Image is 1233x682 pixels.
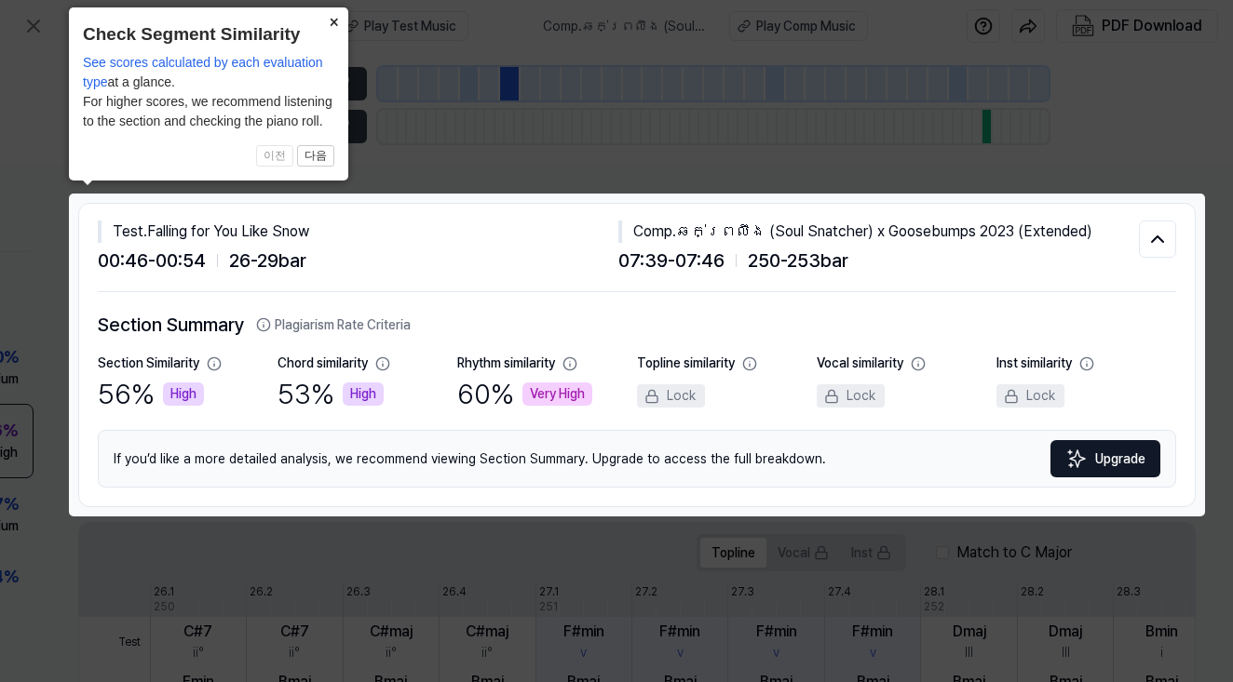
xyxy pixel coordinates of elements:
button: Upgrade [1050,440,1160,477]
div: Lock [637,384,705,408]
a: SparklesUpgrade [1050,440,1160,477]
div: 60 % [457,373,592,415]
div: High [343,382,384,406]
div: Lock [817,384,885,408]
div: Vocal similarity [817,354,903,373]
h2: Section Summary [98,311,1176,339]
div: Lock [996,384,1064,408]
div: If you’d like a more detailed analysis, we recommend viewing Section Summary. Upgrade to access t... [98,430,1176,488]
span: See scores calculated by each evaluation type [83,55,323,89]
div: Inst similarity [996,354,1072,373]
span: 00:46 - 00:54 [98,247,206,274]
button: Close [318,7,348,33]
div: Test . Falling for You Like Snow [98,221,618,243]
div: High [163,382,204,406]
div: 56 % [98,373,204,415]
div: at a glance. For higher scores, we recommend listening to the section and checking the piano roll. [83,53,334,131]
div: Rhythm similarity [457,354,555,373]
button: Plagiarism Rate Criteria [256,315,411,335]
header: Check Segment Similarity [83,21,334,48]
div: Very High [522,382,592,406]
span: 07:39 - 07:46 [618,247,725,274]
div: Chord similarity [278,354,368,373]
div: Comp . ឆក់ព្រលឹង (Soul Snatcher) x Goosebumps 2023 (Extended) [618,221,1139,243]
span: 250 - 253 bar [748,247,848,274]
div: Topline similarity [637,354,735,373]
div: Section Similarity [98,354,199,373]
div: 53 % [278,373,384,415]
img: Sparkles [1065,448,1088,470]
button: 다음 [297,145,334,167]
span: 26 - 29 bar [229,247,306,274]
